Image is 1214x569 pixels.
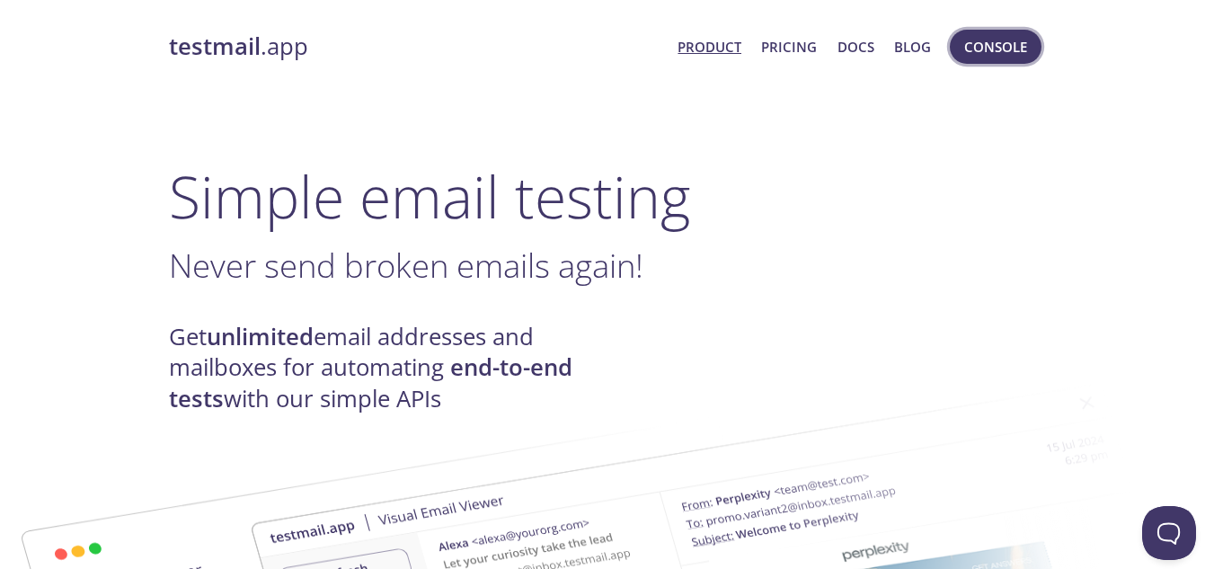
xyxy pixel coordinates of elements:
[169,243,643,288] span: Never send broken emails again!
[169,31,664,62] a: testmail.app
[169,31,261,62] strong: testmail
[169,322,607,414] h4: Get email addresses and mailboxes for automating with our simple APIs
[950,30,1041,64] button: Console
[169,162,1046,231] h1: Simple email testing
[894,35,931,58] a: Blog
[207,321,314,352] strong: unlimited
[964,35,1027,58] span: Console
[1142,506,1196,560] iframe: Help Scout Beacon - Open
[761,35,817,58] a: Pricing
[169,351,572,413] strong: end-to-end tests
[678,35,741,58] a: Product
[837,35,874,58] a: Docs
